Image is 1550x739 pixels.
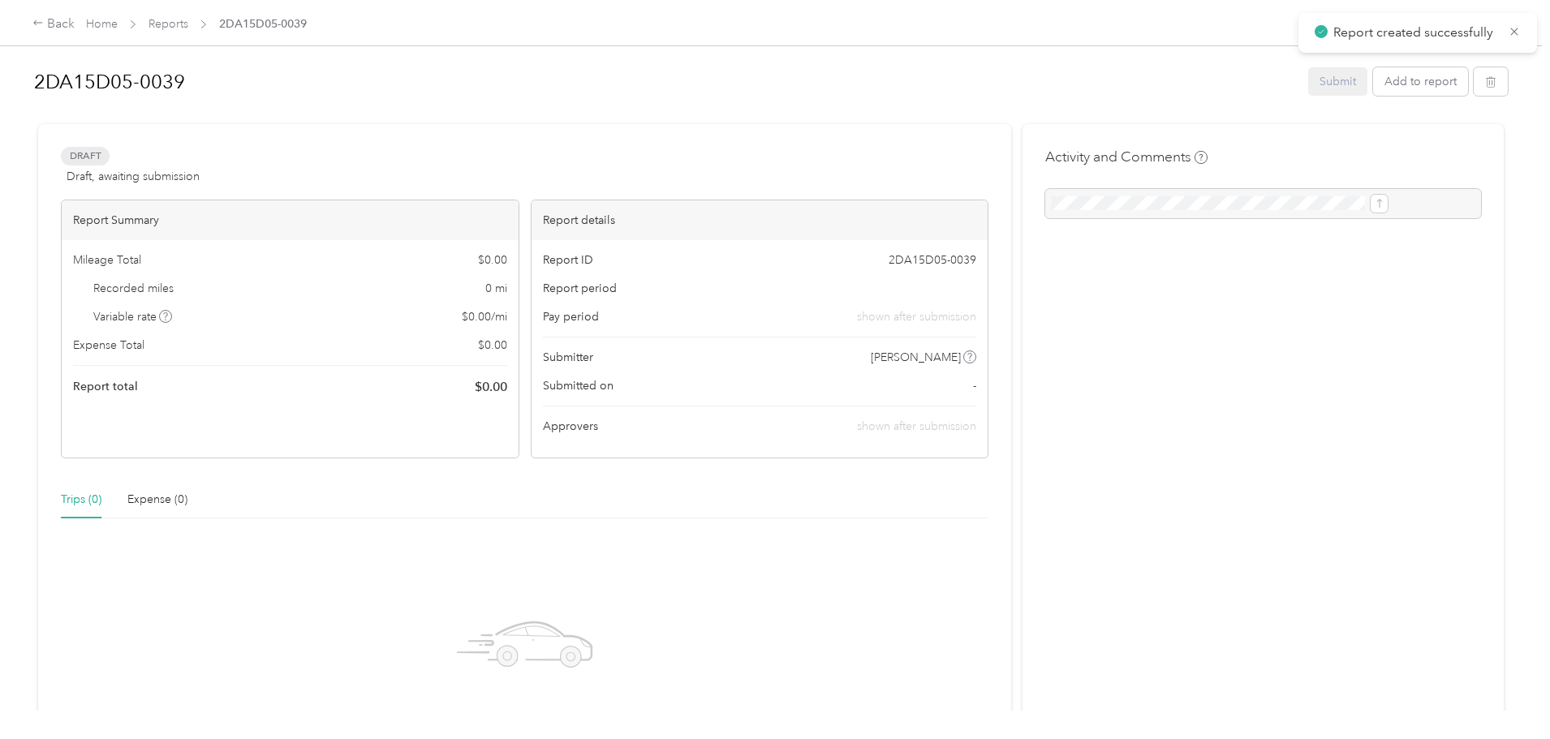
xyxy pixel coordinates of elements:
[1459,648,1550,739] iframe: Everlance-gr Chat Button Frame
[462,308,507,325] span: $ 0.00 / mi
[543,280,617,297] span: Report period
[61,491,101,509] div: Trips (0)
[543,251,593,269] span: Report ID
[219,15,307,32] span: 2DA15D05-0039
[543,377,614,394] span: Submitted on
[543,418,598,435] span: Approvers
[93,280,174,297] span: Recorded miles
[86,17,118,31] a: Home
[532,200,988,240] div: Report details
[475,377,507,397] span: $ 0.00
[857,419,976,433] span: shown after submission
[543,308,599,325] span: Pay period
[857,308,976,325] span: shown after submission
[93,308,173,325] span: Variable rate
[73,337,144,354] span: Expense Total
[62,200,519,240] div: Report Summary
[478,251,507,269] span: $ 0.00
[32,15,75,34] div: Back
[1333,23,1496,43] p: Report created successfully
[73,378,138,395] span: Report total
[889,251,976,269] span: 2DA15D05-0039
[478,337,507,354] span: $ 0.00
[1373,67,1468,96] button: Add to report
[73,251,141,269] span: Mileage Total
[871,349,961,366] span: [PERSON_NAME]
[973,377,976,394] span: -
[61,147,110,165] span: Draft
[485,280,507,297] span: 0 mi
[127,491,187,509] div: Expense (0)
[149,17,188,31] a: Reports
[34,62,1297,101] h1: 2DA15D05-0039
[1045,147,1208,167] h4: Activity and Comments
[543,349,593,366] span: Submitter
[67,168,200,185] span: Draft, awaiting submission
